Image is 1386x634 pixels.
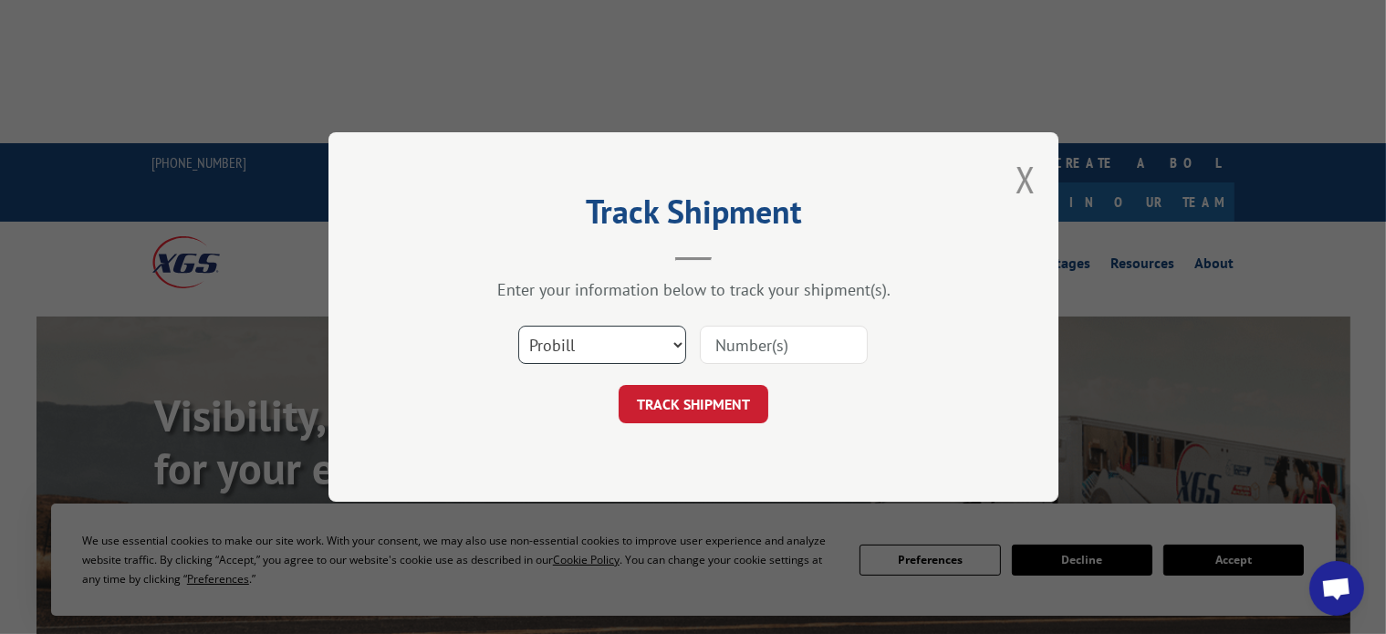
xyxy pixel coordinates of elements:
input: Number(s) [700,326,868,364]
button: Close modal [1016,155,1036,203]
div: Open chat [1309,561,1364,616]
div: Enter your information below to track your shipment(s). [420,279,967,300]
h2: Track Shipment [420,199,967,234]
button: TRACK SHIPMENT [619,385,768,423]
